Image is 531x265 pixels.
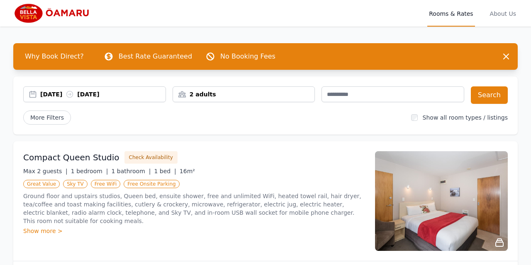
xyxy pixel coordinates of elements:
span: Free Onsite Parking [124,180,179,188]
span: Why Book Direct? [18,48,90,65]
button: Search [471,86,508,104]
span: Free WiFi [91,180,121,188]
span: 1 bed | [154,168,176,174]
div: [DATE] [DATE] [40,90,166,98]
span: 16m² [180,168,195,174]
span: Max 2 guests | [23,168,68,174]
span: 1 bedroom | [71,168,108,174]
p: Ground floor and upstairs studios, Queen bed, ensuite shower, free and unlimited WiFi, heated tow... [23,192,365,225]
h3: Compact Queen Studio [23,152,119,163]
span: Sky TV [63,180,88,188]
p: Best Rate Guaranteed [119,52,192,61]
img: Bella Vista Oamaru [13,3,93,23]
div: 2 adults [173,90,315,98]
span: 1 bathroom | [111,168,151,174]
button: Check Availability [124,151,178,164]
span: More Filters [23,110,71,125]
label: Show all room types / listings [423,114,508,121]
div: Show more > [23,227,365,235]
p: No Booking Fees [220,52,275,61]
span: Great Value [23,180,60,188]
